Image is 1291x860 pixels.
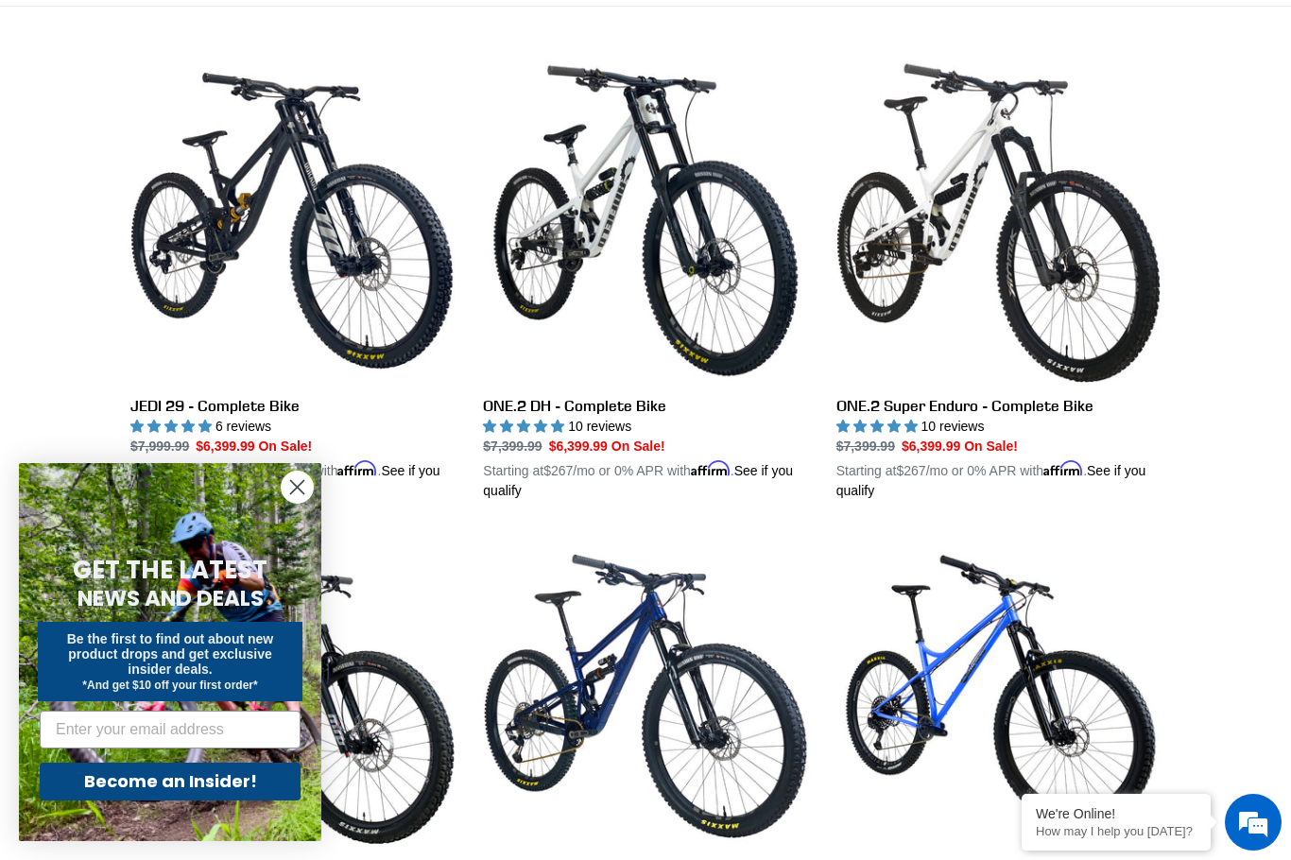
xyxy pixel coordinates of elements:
[40,711,301,748] input: Enter your email address
[281,471,314,504] button: Close dialog
[77,583,264,613] span: NEWS AND DEALS
[1036,806,1196,821] div: We're Online!
[82,679,257,692] span: *And get $10 off your first order*
[67,631,274,677] span: Be the first to find out about new product drops and get exclusive insider deals.
[40,763,301,800] button: Become an Insider!
[73,553,267,587] span: GET THE LATEST
[1036,824,1196,838] p: How may I help you today?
